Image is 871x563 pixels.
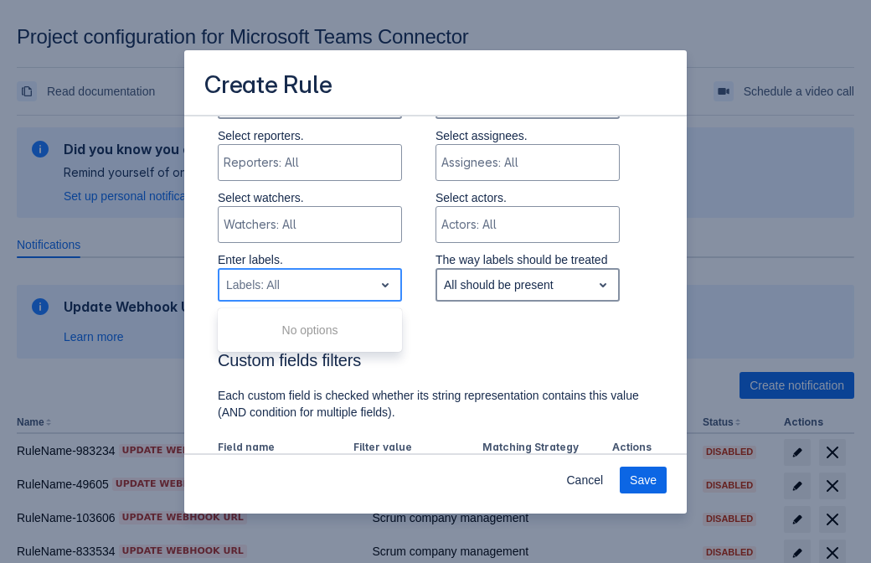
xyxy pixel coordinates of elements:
span: open [375,275,395,295]
p: Select assignees. [435,127,620,144]
p: Enter labels. [218,251,402,268]
span: Save [630,467,657,493]
th: Actions [606,437,653,459]
button: Save [620,467,667,493]
p: The way labels should be treated [435,251,620,268]
div: Labels: All [226,276,280,293]
h3: Create Rule [204,70,332,103]
p: Select actors. [435,189,620,206]
p: Select reporters. [218,127,402,144]
span: Cancel [566,467,603,493]
p: Select watchers. [218,189,402,206]
span: open [593,275,613,295]
p: Each custom field is checked whether its string representation contains this value (AND condition... [218,387,653,421]
th: Filter value [347,437,476,459]
th: Field name [218,437,347,459]
div: All should be present [444,278,554,292]
th: Matching Strategy [476,437,606,459]
h3: Custom fields filters [218,350,653,377]
div: No options [218,315,402,345]
button: Cancel [556,467,613,493]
